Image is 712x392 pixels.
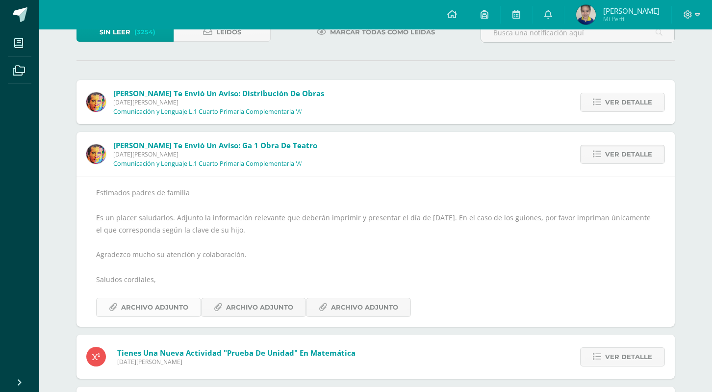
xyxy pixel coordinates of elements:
[96,186,655,317] div: Estimados padres de familia Es un placer saludarlos. Adjunto la información relevante que deberán...
[86,144,106,164] img: 49d5a75e1ce6d2edc12003b83b1ef316.png
[331,298,398,316] span: Archivo Adjunto
[216,23,241,41] span: Leídos
[306,298,411,317] a: Archivo Adjunto
[603,15,660,23] span: Mi Perfil
[121,298,188,316] span: Archivo Adjunto
[96,298,201,317] a: Archivo Adjunto
[113,140,317,150] span: [PERSON_NAME] te envió un aviso: Ga 1 Obra de teatro
[113,108,303,116] p: Comunicación y Lenguaje L.1 Cuarto Primaria Complementaria 'A'
[226,298,293,316] span: Archivo Adjunto
[174,23,271,42] a: Leídos
[605,348,652,366] span: Ver detalle
[576,5,596,25] img: 337a05b69dd19068e993c6f1ec61c4a2.png
[113,150,317,158] span: [DATE][PERSON_NAME]
[305,23,447,42] a: Marcar todas como leídas
[76,23,174,42] a: Sin leer(3254)
[330,23,435,41] span: Marcar todas como leídas
[117,348,356,358] span: Tienes una nueva actividad "Prueba de Unidad" En Matemática
[603,6,660,16] span: [PERSON_NAME]
[113,88,324,98] span: [PERSON_NAME] te envió un aviso: Distribución de obras
[134,23,155,41] span: (3254)
[100,23,130,41] span: Sin leer
[113,98,324,106] span: [DATE][PERSON_NAME]
[117,358,356,366] span: [DATE][PERSON_NAME]
[201,298,306,317] a: Archivo Adjunto
[481,23,674,42] input: Busca una notificación aquí
[605,93,652,111] span: Ver detalle
[605,145,652,163] span: Ver detalle
[113,160,303,168] p: Comunicación y Lenguaje L.1 Cuarto Primaria Complementaria 'A'
[86,92,106,112] img: 49d5a75e1ce6d2edc12003b83b1ef316.png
